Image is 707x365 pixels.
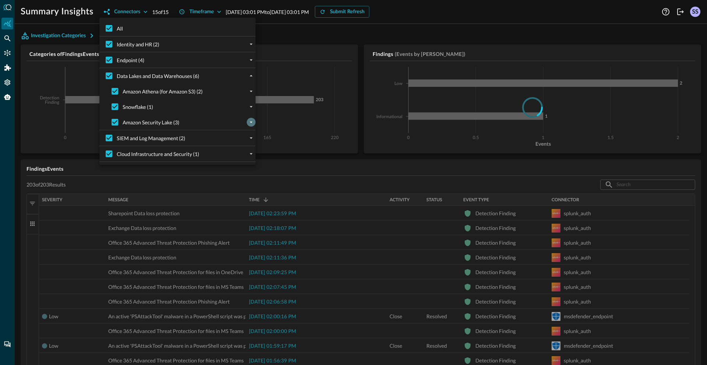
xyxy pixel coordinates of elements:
button: expand [247,40,256,49]
button: expand [247,56,256,64]
span: Amazon Security Lake (3) [123,118,179,126]
span: Snowflake (1) [123,103,153,111]
button: collapse [247,71,256,80]
span: Amazon Athena (for Amazon S3) (2) [123,88,203,95]
button: expand [247,134,256,142]
span: Identity and HR (2) [117,40,159,48]
span: Endpoint (4) [117,56,144,64]
button: expand [247,118,256,127]
span: Cloud Infrastructure and Security (1) [117,150,199,158]
button: expand [247,102,256,111]
button: expand [247,87,256,96]
span: All [117,25,123,32]
span: SIEM and Log Management (2) [117,134,185,142]
span: Data Lakes and Data Warehouses (6) [117,72,199,80]
button: expand [247,149,256,158]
